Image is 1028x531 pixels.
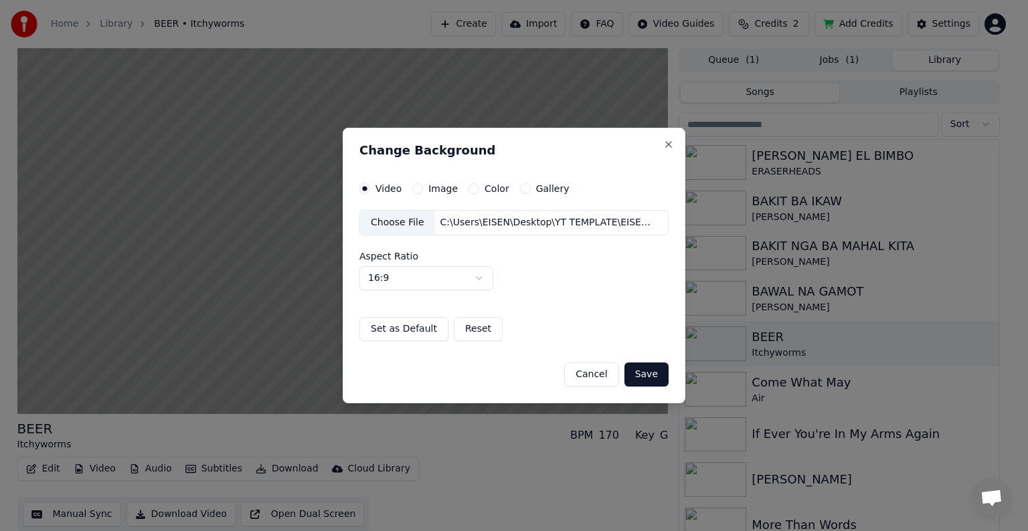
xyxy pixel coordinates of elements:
label: Color [485,184,509,193]
label: Video [375,184,402,193]
label: Aspect Ratio [359,251,669,261]
label: Gallery [536,184,570,193]
div: Choose File [360,211,435,235]
button: Cancel [564,362,618,387]
button: Reset [454,317,503,341]
button: Save [624,362,669,387]
h2: Change Background [359,144,669,156]
button: Set as Default [359,317,448,341]
label: Image [428,184,458,193]
div: C:\Users\EISEN\Desktop\YT TEMPLATE\EISEN LYRICS TEMPLATE BACKGROUND.mp4 [435,216,663,229]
